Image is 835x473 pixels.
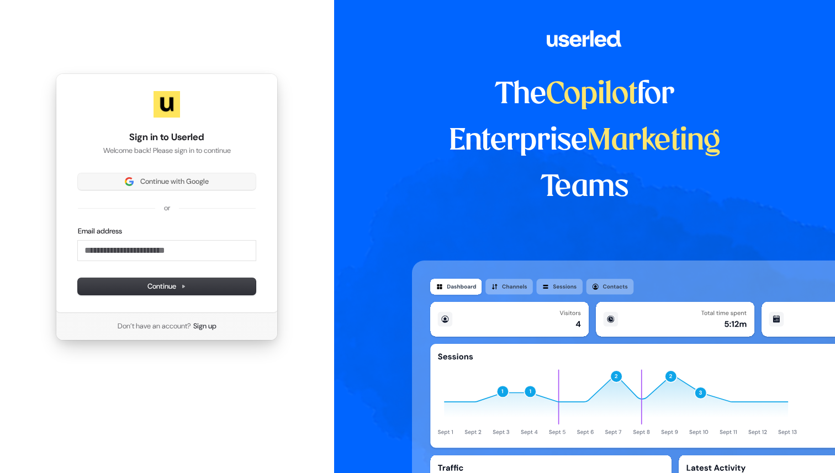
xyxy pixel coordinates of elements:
button: Continue [78,278,256,295]
span: Copilot [546,81,637,109]
p: Welcome back! Please sign in to continue [78,146,256,156]
span: Marketing [587,127,721,156]
label: Email address [78,226,122,236]
h1: The for Enterprise Teams [412,72,757,211]
span: Don’t have an account? [118,321,191,331]
p: or [164,203,170,213]
span: Continue [147,281,186,291]
span: Continue with Google [140,177,209,187]
img: Userled [154,91,180,118]
a: Sign up [193,321,216,331]
button: Sign in with GoogleContinue with Google [78,173,256,190]
h1: Sign in to Userled [78,131,256,144]
img: Sign in with Google [125,177,134,186]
